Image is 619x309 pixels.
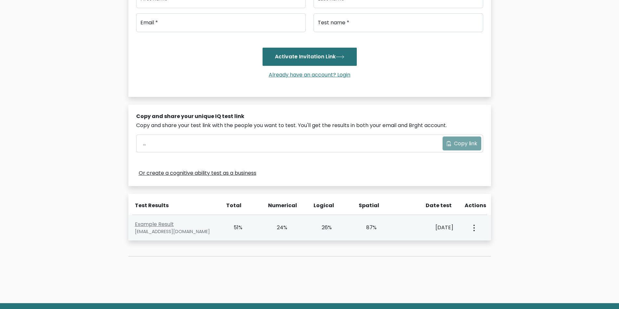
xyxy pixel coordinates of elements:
div: [DATE] [403,224,453,232]
div: Actions [465,202,487,209]
a: Or create a cognitive ability test as a business [139,169,256,177]
div: Numerical [268,202,287,209]
input: Test name [314,13,483,32]
input: Email [136,13,306,32]
div: Logical [314,202,332,209]
div: [EMAIL_ADDRESS][DOMAIN_NAME] [135,228,216,235]
button: Activate Invitation Link [263,48,357,66]
div: 26% [314,224,332,232]
a: Already have an account? Login [266,71,353,78]
div: Copy and share your test link with the people you want to test. You'll get the results in both yo... [136,122,483,129]
div: 87% [358,224,377,232]
div: 51% [224,224,243,232]
a: Example Result [135,220,174,228]
div: Date test [404,202,457,209]
div: Total [223,202,242,209]
div: Spatial [359,202,378,209]
div: 24% [269,224,287,232]
div: Copy and share your unique IQ test link [136,113,483,120]
div: Test Results [135,202,215,209]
